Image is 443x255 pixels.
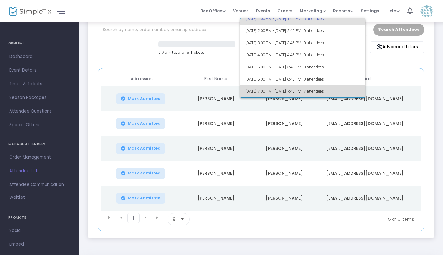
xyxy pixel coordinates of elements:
span: [DATE] 4:00 PM - [DATE] 4:45 PM [245,49,360,61]
span: • 0 attendees [301,28,324,33]
span: [DATE] 6:00 PM - [DATE] 6:45 PM [245,73,360,85]
span: • 0 attendees [301,65,324,69]
span: [DATE] 2:00 PM - [DATE] 2:45 PM [245,25,360,37]
span: • 5 attendees [301,16,324,21]
span: [DATE] 1:00 PM - [DATE] 1:45 PM [245,12,360,25]
span: • 0 attendees [301,40,324,45]
span: [DATE] 3:00 PM - [DATE] 3:45 PM [245,37,360,49]
span: • 0 attendees [301,77,324,81]
span: [DATE] 7:00 PM - [DATE] 7:45 PM [245,85,360,97]
span: [DATE] 5:00 PM - [DATE] 5:45 PM [245,61,360,73]
span: • 0 attendees [301,53,324,57]
span: • 7 attendees [301,89,324,94]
